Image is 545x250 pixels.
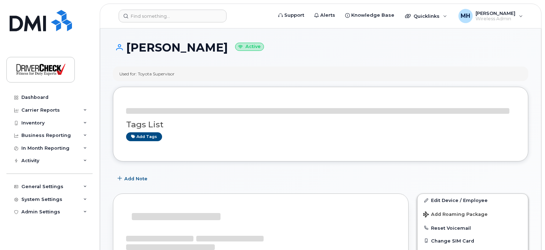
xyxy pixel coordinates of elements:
h3: Tags List [126,120,515,129]
button: Reset Voicemail [417,222,528,234]
a: Edit Device / Employee [417,194,528,207]
button: Change SIM Card [417,234,528,247]
small: Active [235,43,264,51]
h1: [PERSON_NAME] [113,41,528,54]
div: Used for: Toyota Supervisor [119,71,175,77]
a: Add tags [126,132,162,141]
span: Add Note [124,175,147,182]
button: Add Note [113,172,154,185]
button: Add Roaming Package [417,207,528,221]
span: Add Roaming Package [423,212,488,218]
